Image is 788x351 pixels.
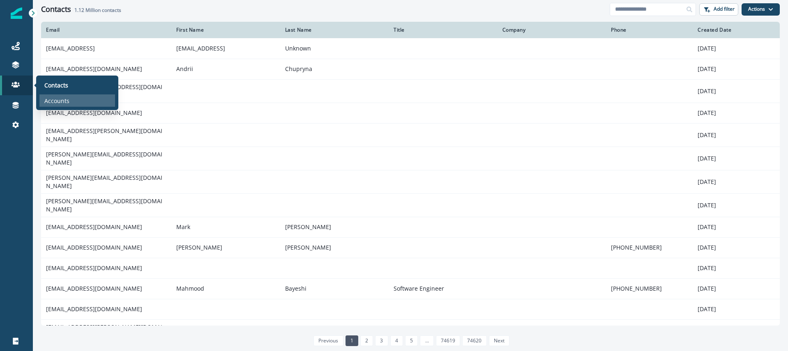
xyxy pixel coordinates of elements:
[280,59,389,79] td: Chupryna
[41,258,780,278] a: [EMAIL_ADDRESS][DOMAIN_NAME][DATE]
[41,170,780,193] a: [PERSON_NAME][EMAIL_ADDRESS][DOMAIN_NAME][DATE]
[714,6,735,12] p: Add filter
[698,201,775,209] p: [DATE]
[698,154,775,163] p: [DATE]
[346,335,358,346] a: Page 1 is your current page
[41,123,171,147] td: [EMAIL_ADDRESS][PERSON_NAME][DOMAIN_NAME]
[360,335,373,346] a: Page 2
[742,3,780,16] button: Actions
[74,7,121,13] h2: contacts
[280,38,389,59] td: Unknown
[39,94,115,107] a: Accounts
[394,284,492,293] p: Software Engineer
[280,237,389,258] td: [PERSON_NAME]
[462,335,486,346] a: Page 74620
[41,278,171,299] td: [EMAIL_ADDRESS][DOMAIN_NAME]
[41,278,780,299] a: [EMAIL_ADDRESS][DOMAIN_NAME]MahmoodBayeshiSoftware Engineer[PHONE_NUMBER][DATE]
[41,217,780,237] a: [EMAIL_ADDRESS][DOMAIN_NAME]Mark[PERSON_NAME][DATE]
[698,284,775,293] p: [DATE]
[611,27,688,33] div: Phone
[698,223,775,231] p: [DATE]
[74,7,101,14] span: 1.12 Million
[311,335,509,346] ul: Pagination
[41,103,171,123] td: [EMAIL_ADDRESS][DOMAIN_NAME]
[280,278,389,299] td: Bayeshi
[41,170,171,193] td: [PERSON_NAME][EMAIL_ADDRESS][DOMAIN_NAME]
[285,27,384,33] div: Last Name
[606,278,693,299] td: [PHONE_NUMBER]
[698,305,775,313] p: [DATE]
[171,278,280,299] td: Mahmood
[390,335,403,346] a: Page 4
[41,193,171,217] td: [PERSON_NAME][EMAIL_ADDRESS][DOMAIN_NAME]
[41,237,780,258] a: [EMAIL_ADDRESS][DOMAIN_NAME][PERSON_NAME][PERSON_NAME][PHONE_NUMBER][DATE]
[41,217,171,237] td: [EMAIL_ADDRESS][DOMAIN_NAME]
[41,103,780,123] a: [EMAIL_ADDRESS][DOMAIN_NAME][DATE]
[171,59,280,79] td: Andrii
[489,335,509,346] a: Next page
[41,319,171,343] td: [EMAIL_ADDRESS][PERSON_NAME][DOMAIN_NAME]
[420,335,433,346] a: Jump forward
[41,193,780,217] a: [PERSON_NAME][EMAIL_ADDRESS][DOMAIN_NAME][DATE]
[39,79,115,91] a: Contacts
[41,38,171,59] td: [EMAIL_ADDRESS]
[46,27,166,33] div: Email
[41,147,171,170] td: [PERSON_NAME][EMAIL_ADDRESS][DOMAIN_NAME]
[41,299,171,319] td: [EMAIL_ADDRESS][DOMAIN_NAME]
[394,27,492,33] div: Title
[171,237,280,258] td: [PERSON_NAME]
[698,109,775,117] p: [DATE]
[698,243,775,252] p: [DATE]
[41,147,780,170] a: [PERSON_NAME][EMAIL_ADDRESS][DOMAIN_NAME][DATE]
[280,217,389,237] td: [PERSON_NAME]
[41,299,780,319] a: [EMAIL_ADDRESS][DOMAIN_NAME][DATE]
[41,237,171,258] td: [EMAIL_ADDRESS][DOMAIN_NAME]
[699,3,738,16] button: Add filter
[41,258,171,278] td: [EMAIL_ADDRESS][DOMAIN_NAME]
[375,335,388,346] a: Page 3
[502,27,601,33] div: Company
[698,65,775,73] p: [DATE]
[41,59,171,79] td: [EMAIL_ADDRESS][DOMAIN_NAME]
[41,319,780,343] a: [EMAIL_ADDRESS][PERSON_NAME][DOMAIN_NAME][DATE]
[698,264,775,272] p: [DATE]
[41,59,780,79] a: [EMAIL_ADDRESS][DOMAIN_NAME]AndriiChupryna[DATE]
[698,131,775,139] p: [DATE]
[405,335,418,346] a: Page 5
[41,79,780,103] a: [PERSON_NAME][EMAIL_ADDRESS][DOMAIN_NAME][DATE]
[41,123,780,147] a: [EMAIL_ADDRESS][PERSON_NAME][DOMAIN_NAME][DATE]
[436,335,460,346] a: Page 74619
[176,27,275,33] div: First Name
[41,5,71,14] h1: Contacts
[698,27,775,33] div: Created Date
[41,38,780,59] a: [EMAIL_ADDRESS][EMAIL_ADDRESS]Unknown[DATE]
[171,38,280,59] td: [EMAIL_ADDRESS]
[698,178,775,186] p: [DATE]
[44,96,69,105] p: Accounts
[11,7,22,19] img: Inflection
[606,237,693,258] td: [PHONE_NUMBER]
[44,81,68,89] p: Contacts
[698,87,775,95] p: [DATE]
[171,217,280,237] td: Mark
[698,44,775,53] p: [DATE]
